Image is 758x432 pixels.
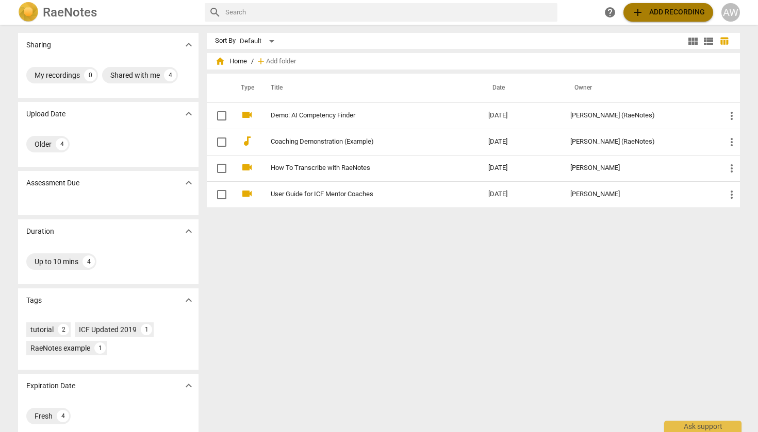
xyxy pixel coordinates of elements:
div: RaeNotes example [30,343,90,353]
span: Home [215,56,247,66]
th: Date [480,74,563,102]
span: videocam [241,187,253,200]
span: search [209,6,221,19]
span: home [215,56,225,66]
span: expand_more [183,294,195,306]
span: audiotrack [241,135,253,147]
span: videocam [241,109,253,121]
button: Show more [181,378,196,393]
td: [DATE] [480,155,563,181]
div: 4 [57,410,69,422]
span: more_vert [726,188,738,201]
td: [DATE] [480,129,563,155]
span: expand_more [183,108,195,120]
button: AW [721,3,740,22]
span: expand_more [183,225,195,237]
span: more_vert [726,162,738,175]
span: view_list [702,35,715,47]
div: 4 [164,69,176,81]
button: Tile view [685,33,701,49]
th: Owner [562,74,717,102]
td: [DATE] [480,181,563,208]
div: Sort By [215,37,236,45]
span: Add folder [266,58,296,65]
button: Show more [181,223,196,239]
div: [PERSON_NAME] (RaeNotes) [570,138,709,146]
p: Assessment Due [26,178,79,188]
div: Ask support [664,421,741,432]
span: / [251,58,254,65]
span: help [604,6,616,19]
span: Add recording [632,6,705,19]
span: add [256,56,266,66]
span: more_vert [726,136,738,148]
div: Fresh [35,411,53,421]
button: Show more [181,292,196,308]
div: Up to 10 mins [35,256,78,267]
a: Demo: AI Competency Finder [271,112,451,119]
div: [PERSON_NAME] [570,164,709,172]
span: table_chart [719,36,729,46]
a: LogoRaeNotes [18,2,196,23]
span: more_vert [726,110,738,122]
p: Upload Date [26,109,65,119]
button: List view [701,33,716,49]
a: How To Transcribe with RaeNotes [271,164,451,172]
a: Help [601,3,619,22]
input: Search [225,4,553,21]
button: Upload [623,3,713,22]
span: videocam [241,161,253,174]
a: User Guide for ICF Mentor Coaches [271,191,451,198]
a: Coaching Demonstration (Example) [271,138,451,146]
th: Title [258,74,480,102]
div: tutorial [30,324,54,335]
span: add [632,6,644,19]
div: My recordings [35,70,80,80]
span: expand_more [183,177,195,189]
h2: RaeNotes [43,5,97,20]
div: 0 [84,69,96,81]
td: [DATE] [480,102,563,129]
span: view_module [687,35,699,47]
img: Logo [18,2,39,23]
div: [PERSON_NAME] (RaeNotes) [570,112,709,119]
div: Older [35,139,52,149]
button: Table view [716,33,732,49]
p: Sharing [26,40,51,50]
p: Tags [26,295,42,306]
div: ICF Updated 2019 [79,324,137,335]
p: Duration [26,226,54,237]
div: Shared with me [110,70,160,80]
th: Type [233,74,258,102]
span: expand_more [183,39,195,51]
div: 1 [141,324,152,335]
div: 1 [94,342,106,354]
p: Expiration Date [26,381,75,391]
span: expand_more [183,379,195,392]
div: 4 [83,255,95,268]
div: Default [240,33,278,49]
button: Show more [181,106,196,122]
div: 4 [56,138,68,150]
div: 2 [58,324,69,335]
button: Show more [181,175,196,191]
button: Show more [181,37,196,53]
div: [PERSON_NAME] [570,191,709,198]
